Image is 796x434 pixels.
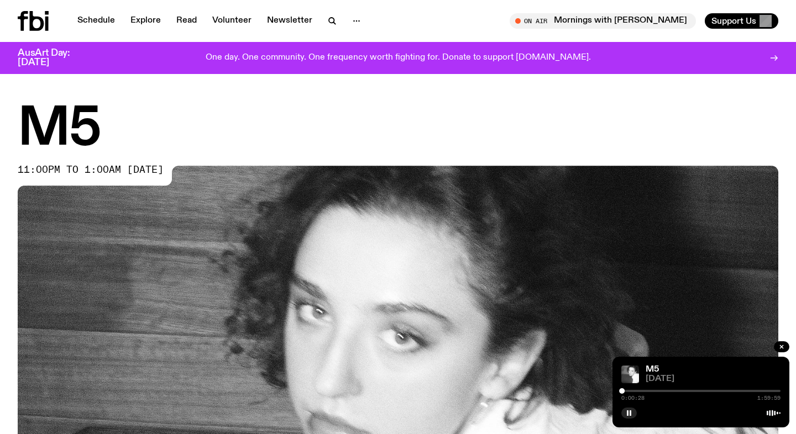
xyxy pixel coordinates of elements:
a: Newsletter [260,13,319,29]
span: [DATE] [646,375,781,383]
a: M5 [646,365,659,374]
button: On AirMornings with [PERSON_NAME] [510,13,696,29]
h3: AusArt Day: [DATE] [18,49,88,67]
button: Support Us [705,13,778,29]
span: Support Us [711,16,756,26]
span: 11:00pm to 1:00am [DATE] [18,166,164,174]
img: A black and white photo of Lilly wearing a white blouse and looking up at the camera. [621,366,639,383]
span: 0:00:28 [621,395,645,401]
h1: M5 [18,105,778,155]
span: 1:59:59 [757,395,781,401]
a: Explore [124,13,167,29]
a: Volunteer [206,13,258,29]
p: One day. One community. One frequency worth fighting for. Donate to support [DOMAIN_NAME]. [206,53,591,63]
a: Schedule [71,13,122,29]
a: Read [170,13,203,29]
